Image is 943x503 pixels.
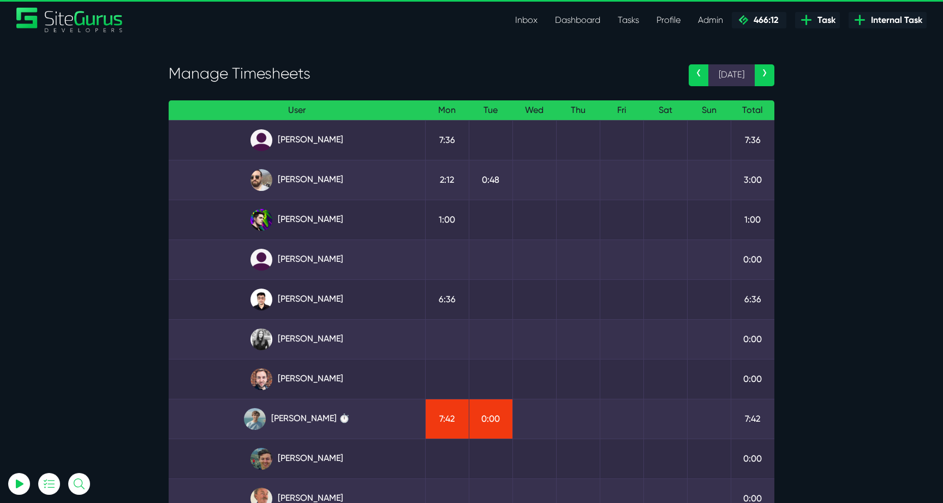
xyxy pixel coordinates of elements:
td: 0:00 [731,439,774,478]
td: 3:00 [731,160,774,200]
a: Task [795,12,840,28]
td: 0:00 [731,239,774,279]
span: 466:12 [749,15,778,25]
a: Tasks [609,9,648,31]
td: 7:42 [731,399,774,439]
img: tfogtqcjwjterk6idyiu.jpg [250,368,272,390]
td: 1:00 [731,200,774,239]
a: [PERSON_NAME] [177,289,416,310]
a: Internal Task [849,12,927,28]
a: [PERSON_NAME] [177,249,416,271]
a: [PERSON_NAME] [177,328,416,350]
img: esb8jb8dmrsykbqurfoz.jpg [250,448,272,470]
th: User [169,100,425,121]
a: [PERSON_NAME] ⏱️ [177,408,416,430]
td: 1:00 [425,200,469,239]
a: 466:12 [732,12,786,28]
th: Total [731,100,774,121]
td: 0:00 [731,319,774,359]
a: [PERSON_NAME] [177,368,416,390]
a: Inbox [506,9,546,31]
th: Thu [556,100,600,121]
img: default_qrqg0b.png [250,129,272,151]
th: Wed [512,100,556,121]
td: 6:36 [731,279,774,319]
img: rxuxidhawjjb44sgel4e.png [250,209,272,231]
th: Mon [425,100,469,121]
th: Sun [687,100,731,121]
td: 7:36 [425,120,469,160]
img: xv1kmavyemxtguplm5ir.png [250,289,272,310]
a: Admin [689,9,732,31]
span: Internal Task [867,14,922,27]
td: 0:00 [731,359,774,399]
span: [DATE] [708,64,755,86]
th: Sat [643,100,687,121]
span: Task [813,14,835,27]
img: default_qrqg0b.png [250,249,272,271]
td: 7:42 [425,399,469,439]
h3: Manage Timesheets [169,64,672,83]
a: SiteGurus [16,8,123,32]
a: Profile [648,9,689,31]
a: [PERSON_NAME] [177,448,416,470]
a: › [755,64,774,86]
a: [PERSON_NAME] [177,209,416,231]
td: 6:36 [425,279,469,319]
img: tkl4csrki1nqjgf0pb1z.png [244,408,266,430]
a: Dashboard [546,9,609,31]
a: ‹ [689,64,708,86]
img: rgqpcqpgtbr9fmz9rxmm.jpg [250,328,272,350]
td: 7:36 [731,120,774,160]
td: 0:00 [469,399,512,439]
th: Fri [600,100,643,121]
img: ublsy46zpoyz6muduycb.jpg [250,169,272,191]
img: Sitegurus Logo [16,8,123,32]
th: Tue [469,100,512,121]
td: 2:12 [425,160,469,200]
a: [PERSON_NAME] [177,129,416,151]
td: 0:48 [469,160,512,200]
a: [PERSON_NAME] [177,169,416,191]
